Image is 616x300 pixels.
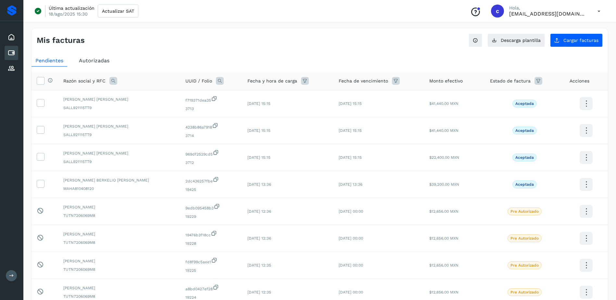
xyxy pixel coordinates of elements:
span: [PERSON_NAME] [63,204,175,210]
span: [PERSON_NAME] [63,285,175,291]
span: 4238b86a7918 [185,122,237,130]
span: TUTN7206069M8 [63,240,175,245]
span: Autorizadas [79,57,109,64]
span: [DATE] 15:15 [339,155,362,160]
p: Pre Autorizado [510,209,539,214]
span: fd8f99c5aee1 [185,257,237,265]
span: Fecha de vencimiento [339,78,388,84]
span: Razón social y RFC [63,78,106,84]
p: 18/ago/2025 15:30 [49,11,88,17]
span: 19228 [185,241,237,246]
span: [DATE] 15:15 [247,155,270,160]
span: [DATE] 00:00 [339,236,363,241]
span: [DATE] 12:36 [247,209,271,214]
span: 969df2529cd5 [185,149,237,157]
span: Estado de factura [490,78,531,84]
span: TUTN7206069M8 [63,213,175,219]
span: 19476b3f18cc [185,230,237,238]
span: [DATE] 15:15 [247,128,270,133]
button: Descarga plantilla [487,33,545,47]
span: a8bd0427ef28 [185,284,237,292]
span: Cargar facturas [563,38,598,43]
span: 3712 [185,160,237,166]
span: $12,656.00 MXN [429,209,459,214]
div: Cuentas por pagar [5,46,18,60]
p: Aceptada [515,128,534,133]
span: SALL921115TT9 [63,159,175,165]
span: $41,440.00 MXN [429,128,459,133]
span: Descarga plantilla [501,38,541,43]
span: [PERSON_NAME] [63,258,175,264]
span: UUID / Folio [185,78,212,84]
span: 3714 [185,133,237,139]
span: [PERSON_NAME] [PERSON_NAME] [63,123,175,129]
span: [DATE] 12:36 [247,236,271,241]
span: $41,440.00 MXN [429,101,459,106]
p: Hola, [509,5,587,11]
span: 19229 [185,214,237,219]
span: $12,656.00 MXN [429,290,459,294]
span: Acciones [570,78,589,84]
span: [DATE] 12:35 [247,263,271,268]
span: [PERSON_NAME] [63,231,175,237]
p: Pre Autorizado [510,236,539,241]
span: $22,400.00 MXN [429,155,459,160]
span: SALL921115TT9 [63,132,175,138]
span: 2dc436257fbe [185,176,237,184]
span: [DATE] 00:00 [339,263,363,268]
span: Monto efectivo [429,78,463,84]
span: 19225 [185,268,237,273]
span: [DATE] 13:36 [247,182,271,187]
span: Actualizar SAT [102,9,134,13]
button: Actualizar SAT [98,5,138,18]
p: cxp@53cargo.com [509,11,587,17]
span: [PERSON_NAME] BERKELIO [PERSON_NAME] [63,177,175,183]
span: SALL921115TT9 [63,105,175,111]
p: Aceptada [515,101,534,106]
span: [DATE] 15:15 [339,128,362,133]
span: [DATE] 15:15 [339,101,362,106]
p: Pre Autorizado [510,290,539,294]
span: Fecha y hora de carga [247,78,297,84]
h4: Mis facturas [37,36,85,45]
span: TUTN7206069M8 [63,267,175,272]
span: f719371dea35 [185,95,237,103]
span: [DATE] 00:00 [339,209,363,214]
span: [PERSON_NAME] [PERSON_NAME] [63,96,175,102]
span: MAHA810408120 [63,186,175,192]
span: $12,656.00 MXN [429,263,459,268]
span: Pendientes [35,57,63,64]
span: 9edb095458b3 [185,203,237,211]
span: [DATE] 12:35 [247,290,271,294]
span: [PERSON_NAME] [PERSON_NAME] [63,150,175,156]
p: Pre Autorizado [510,263,539,268]
span: 19425 [185,187,237,193]
button: Cargar facturas [550,33,603,47]
p: Aceptada [515,155,534,160]
span: TUTN7206069M8 [63,294,175,299]
span: $12,656.00 MXN [429,236,459,241]
span: [DATE] 15:15 [247,101,270,106]
p: Aceptada [515,182,534,187]
div: Proveedores [5,61,18,76]
p: Última actualización [49,5,94,11]
div: Inicio [5,30,18,44]
span: [DATE] 13:36 [339,182,362,187]
span: $39,200.00 MXN [429,182,459,187]
span: [DATE] 00:00 [339,290,363,294]
span: 3713 [185,106,237,112]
